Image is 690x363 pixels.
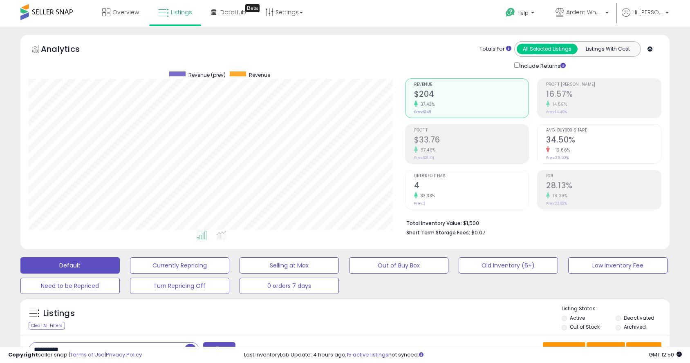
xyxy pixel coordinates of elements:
[414,174,529,178] span: Ordered Items
[240,257,339,274] button: Selling at Max
[414,82,529,87] span: Revenue
[20,278,120,294] button: Need to be Repriced
[543,342,585,356] button: Save View
[622,8,669,27] a: Hi [PERSON_NAME]
[505,7,515,18] i: Get Help
[517,44,578,54] button: All Selected Listings
[546,181,661,192] h2: 28.13%
[624,323,646,330] label: Archived
[220,8,246,16] span: DataHub
[418,101,435,107] small: 37.43%
[632,8,663,16] span: Hi [PERSON_NAME]
[546,155,569,160] small: Prev: 39.50%
[577,44,638,54] button: Listings With Cost
[570,314,585,321] label: Active
[245,4,260,12] div: Tooltip anchor
[171,8,192,16] span: Listings
[546,109,567,114] small: Prev: 14.46%
[546,128,661,133] span: Avg. Buybox Share
[203,342,235,356] button: Filters
[592,345,618,353] span: Columns
[471,229,485,236] span: $0.07
[418,147,436,153] small: 57.46%
[188,71,226,78] span: Revenue (prev)
[624,314,654,321] label: Deactivated
[414,89,529,100] h2: $204
[406,218,656,227] li: $1,500
[20,257,120,274] button: Default
[414,135,529,146] h2: $33.76
[550,101,567,107] small: 14.59%
[546,174,661,178] span: ROI
[414,109,431,114] small: Prev: $148
[649,351,682,359] span: 2025-09-15 12:50 GMT
[347,351,388,359] a: 15 active listings
[8,351,142,359] div: seller snap | |
[508,61,576,70] div: Include Returns
[414,128,529,133] span: Profit
[550,193,567,199] small: 18.09%
[479,45,511,53] div: Totals For
[8,351,38,359] strong: Copyright
[418,193,435,199] small: 33.33%
[249,71,270,78] span: Revenue
[546,135,661,146] h2: 34.50%
[546,82,661,87] span: Profit [PERSON_NAME]
[546,201,567,206] small: Prev: 23.82%
[414,181,529,192] h2: 4
[414,155,434,160] small: Prev: $21.44
[41,43,96,57] h5: Analytics
[130,257,229,274] button: Currently Repricing
[240,278,339,294] button: 0 orders 7 days
[568,257,668,274] button: Low Inventory Fee
[517,9,529,16] span: Help
[414,201,426,206] small: Prev: 3
[550,147,570,153] small: -12.66%
[43,308,75,319] h5: Listings
[406,220,462,227] b: Total Inventory Value:
[499,1,542,27] a: Help
[566,8,603,16] span: Ardent Wholesale
[406,229,470,236] b: Short Term Storage Fees:
[570,323,600,330] label: Out of Stock
[130,278,229,294] button: Turn Repricing Off
[546,89,661,100] h2: 16.57%
[29,322,65,330] div: Clear All Filters
[587,342,625,356] button: Columns
[112,8,139,16] span: Overview
[562,305,670,313] p: Listing States:
[626,342,661,356] button: Actions
[244,351,682,359] div: Last InventoryLab Update: 4 hours ago, not synced.
[459,257,558,274] button: Old Inventory (6+)
[349,257,448,274] button: Out of Buy Box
